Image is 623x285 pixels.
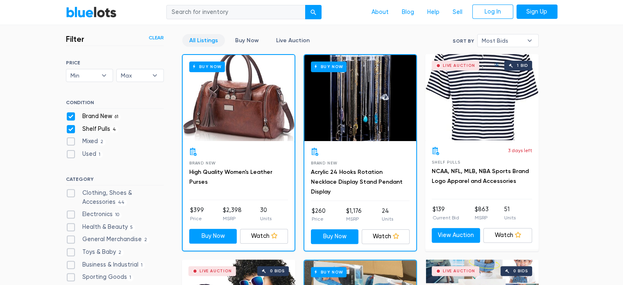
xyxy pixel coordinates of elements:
[222,215,241,222] p: MSRP
[432,168,529,185] a: NCAA, NFL, MLB, NBA Sports Brand Logo Apparel and Accessories
[311,267,347,277] h6: Buy Now
[312,215,326,223] p: Price
[66,248,124,257] label: Toys & Baby
[183,55,295,141] a: Buy Now
[475,205,489,221] li: $863
[240,229,288,244] a: Watch
[142,237,150,244] span: 2
[66,210,122,219] label: Electronics
[453,37,474,45] label: Sort By
[70,69,97,82] span: Min
[395,5,421,20] a: Blog
[472,5,513,19] a: Log In
[269,34,317,47] a: Live Auction
[362,229,410,244] a: Watch
[66,60,164,66] h6: PRICE
[311,62,347,72] h6: Buy Now
[96,151,103,158] span: 1
[504,205,516,221] li: 51
[66,260,145,269] label: Business & Industrial
[346,215,361,223] p: MSRP
[260,215,272,222] p: Units
[66,176,164,185] h6: CATEGORY
[189,161,216,165] span: Brand New
[127,275,134,281] span: 1
[190,206,204,222] li: $399
[66,223,136,232] label: Health & Beauty
[517,5,557,19] a: Sign Up
[517,64,528,68] div: 1 bid
[443,269,475,273] div: Live Auction
[146,69,163,82] b: ▾
[66,137,106,146] label: Mixed
[66,100,164,109] h6: CONDITION
[475,214,489,221] p: MSRP
[312,207,326,223] li: $260
[365,5,395,20] a: About
[382,215,393,223] p: Units
[66,150,103,159] label: Used
[98,139,106,146] span: 2
[66,6,117,18] a: BlueLots
[228,34,266,47] a: Buy Now
[95,69,113,82] b: ▾
[433,214,459,221] p: Current Bid
[521,34,538,47] b: ▾
[66,125,119,134] label: Shelf Pulls
[382,207,393,223] li: 24
[189,229,237,244] a: Buy Now
[189,62,225,72] h6: Buy Now
[421,5,446,20] a: Help
[270,269,285,273] div: 0 bids
[166,5,306,20] input: Search for inventory
[66,235,150,244] label: General Merchandise
[182,34,225,47] a: All Listings
[311,161,338,165] span: Brand New
[128,224,136,231] span: 5
[432,228,480,243] a: View Auction
[149,34,164,41] a: Clear
[190,215,204,222] p: Price
[446,5,469,20] a: Sell
[138,262,145,269] span: 1
[66,112,121,121] label: Brand New
[116,199,127,206] span: 44
[482,34,523,47] span: Most Bids
[425,54,539,140] a: Live Auction 1 bid
[311,169,403,195] a: Acrylic 24 Hooks Rotation Necklace Display Stand Pendant Display
[260,206,272,222] li: 30
[513,269,528,273] div: 0 bids
[311,229,359,244] a: Buy Now
[110,126,119,133] span: 4
[199,269,232,273] div: Live Auction
[304,55,416,141] a: Buy Now
[504,214,516,221] p: Units
[432,160,460,164] span: Shelf Pulls
[121,69,148,82] span: Max
[66,189,164,206] label: Clothing, Shoes & Accessories
[66,273,134,282] label: Sporting Goods
[222,206,241,222] li: $2,398
[113,212,122,218] span: 10
[189,169,272,185] a: High Quality Women's Leather Purses
[346,207,361,223] li: $1,176
[112,114,121,120] span: 61
[483,228,532,243] a: Watch
[508,147,532,154] p: 3 days left
[433,205,459,221] li: $139
[116,249,124,256] span: 2
[443,64,475,68] div: Live Auction
[66,34,84,44] h3: Filter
